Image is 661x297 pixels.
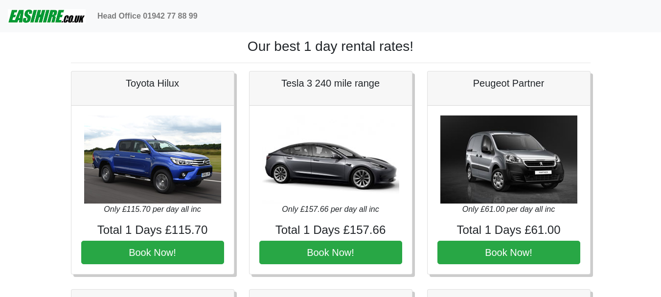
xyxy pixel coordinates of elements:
h1: Our best 1 day rental rates! [71,38,591,55]
h4: Total 1 Days £157.66 [259,223,402,237]
button: Book Now! [437,241,580,264]
h4: Total 1 Days £61.00 [437,223,580,237]
i: Only £115.70 per day all inc [104,205,201,213]
h5: Tesla 3 240 mile range [259,77,402,89]
button: Book Now! [81,241,224,264]
i: Only £157.66 per day all inc [282,205,379,213]
i: Only £61.00 per day all inc [462,205,555,213]
h4: Total 1 Days £115.70 [81,223,224,237]
a: Head Office 01942 77 88 99 [93,6,202,26]
img: Tesla 3 240 mile range [262,115,399,204]
img: easihire_logo_small.png [8,6,86,26]
h5: Peugeot Partner [437,77,580,89]
img: Toyota Hilux [84,115,221,204]
b: Head Office 01942 77 88 99 [97,12,198,20]
button: Book Now! [259,241,402,264]
h5: Toyota Hilux [81,77,224,89]
img: Peugeot Partner [440,115,577,204]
